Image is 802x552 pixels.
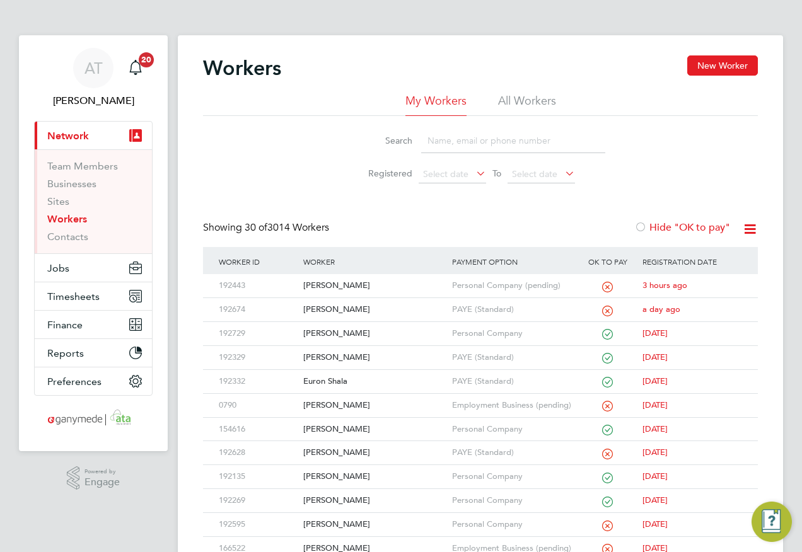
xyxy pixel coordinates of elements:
[687,55,758,76] button: New Worker
[35,149,152,253] div: Network
[216,488,745,499] a: 192269[PERSON_NAME]Personal Company[DATE]
[47,262,69,274] span: Jobs
[449,370,576,393] div: PAYE (Standard)
[216,440,745,451] a: 192628[PERSON_NAME]PAYE (Standard)[DATE]
[47,231,88,243] a: Contacts
[34,48,153,108] a: AT[PERSON_NAME]
[67,466,120,490] a: Powered byEngage
[19,35,168,451] nav: Main navigation
[449,441,576,464] div: PAYE (Standard)
[216,489,300,512] div: 192269
[47,347,84,359] span: Reports
[642,304,680,314] span: a day ago
[216,370,300,393] div: 192332
[216,322,300,345] div: 192729
[300,394,448,417] div: [PERSON_NAME]
[642,352,668,362] span: [DATE]
[642,495,668,505] span: [DATE]
[216,247,300,276] div: Worker ID
[216,418,300,441] div: 154616
[642,519,668,529] span: [DATE]
[449,346,576,369] div: PAYE (Standard)
[216,393,745,404] a: 0790[PERSON_NAME]Employment Business (pending)[DATE]
[498,93,556,116] li: All Workers
[216,369,745,380] a: 192332Euron ShalaPAYE (Standard)[DATE]
[752,502,792,542] button: Engage Resource Center
[47,130,89,142] span: Network
[123,48,148,88] a: 20
[216,321,745,332] a: 192729[PERSON_NAME]Personal Company[DATE]
[216,464,745,475] a: 192135[PERSON_NAME]Personal Company[DATE]
[300,418,448,441] div: [PERSON_NAME]
[449,418,576,441] div: Personal Company
[84,60,103,76] span: AT
[356,135,412,146] label: Search
[421,129,605,153] input: Name, email or phone number
[449,247,576,276] div: Payment Option
[642,471,668,481] span: [DATE]
[300,346,448,369] div: [PERSON_NAME]
[47,178,96,190] a: Businesses
[245,221,329,234] span: 3014 Workers
[203,55,281,81] h2: Workers
[35,339,152,367] button: Reports
[300,465,448,488] div: [PERSON_NAME]
[642,400,668,410] span: [DATE]
[34,93,153,108] span: Angie Taylor
[216,298,300,321] div: 192674
[139,52,154,67] span: 20
[35,254,152,282] button: Jobs
[47,376,102,388] span: Preferences
[216,394,300,417] div: 0790
[35,311,152,338] button: Finance
[449,489,576,512] div: Personal Company
[216,417,745,428] a: 154616[PERSON_NAME]Personal Company[DATE]
[245,221,267,234] span: 30 of
[300,370,448,393] div: Euron Shala
[642,280,687,290] span: 3 hours ago
[216,297,745,308] a: 192674[PERSON_NAME]PAYE (Standard)a day ago
[576,247,639,276] div: OK to pay
[639,247,745,276] div: Registration Date
[642,447,668,457] span: [DATE]
[300,513,448,536] div: [PERSON_NAME]
[449,298,576,321] div: PAYE (Standard)
[300,247,448,276] div: Worker
[512,168,557,180] span: Select date
[216,345,745,356] a: 192329[PERSON_NAME]PAYE (Standard)[DATE]
[35,367,152,395] button: Preferences
[216,346,300,369] div: 192329
[356,168,412,179] label: Registered
[300,298,448,321] div: [PERSON_NAME]
[489,165,505,181] span: To
[47,319,83,331] span: Finance
[47,213,87,225] a: Workers
[47,195,69,207] a: Sites
[84,477,120,488] span: Engage
[84,466,120,477] span: Powered by
[642,328,668,338] span: [DATE]
[216,441,300,464] div: 192628
[642,376,668,386] span: [DATE]
[300,274,448,297] div: [PERSON_NAME]
[449,274,576,297] div: Personal Company (pending)
[449,394,576,417] div: Employment Business (pending)
[216,513,300,536] div: 192595
[216,273,745,284] a: 192443[PERSON_NAME]Personal Company (pending)3 hours ago
[449,322,576,345] div: Personal Company
[216,512,745,523] a: 192595[PERSON_NAME]Personal Company[DATE]
[35,122,152,149] button: Network
[216,536,745,547] a: 166522[PERSON_NAME]Employment Business (pending)[DATE]
[47,290,100,302] span: Timesheets
[405,93,467,116] li: My Workers
[449,465,576,488] div: Personal Company
[216,465,300,488] div: 192135
[634,221,730,234] label: Hide "OK to pay"
[35,282,152,310] button: Timesheets
[300,441,448,464] div: [PERSON_NAME]
[216,274,300,297] div: 192443
[300,322,448,345] div: [PERSON_NAME]
[44,408,143,428] img: ganymedesolutions-logo-retina.png
[449,513,576,536] div: Personal Company
[34,408,153,428] a: Go to home page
